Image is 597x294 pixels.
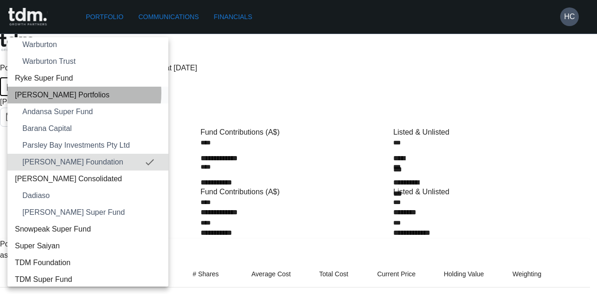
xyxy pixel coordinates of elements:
span: [PERSON_NAME] Foundation [22,157,144,168]
span: [PERSON_NAME] Consolidated [15,173,161,185]
span: Parsley Bay Investments Pty Ltd [22,140,161,151]
span: Barana Capital [22,123,161,134]
span: Warburton Trust [22,56,161,67]
span: Warburton [22,39,161,50]
span: Dadiaso [22,190,161,201]
span: [PERSON_NAME] Portfolios [15,89,161,101]
span: Snowpeak Super Fund [15,224,161,235]
span: Andansa Super Fund [22,106,161,117]
span: TDM Super Fund [15,274,161,285]
span: TDM Foundation [15,257,161,268]
span: Ryke Super Fund [15,73,161,84]
span: Super Saiyan [15,240,161,252]
span: [PERSON_NAME] Super Fund [22,207,161,218]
